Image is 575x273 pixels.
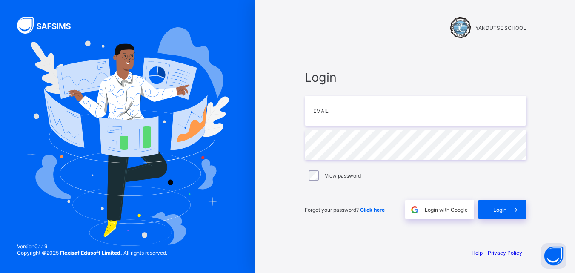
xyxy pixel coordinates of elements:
label: View password [325,172,361,179]
a: Privacy Policy [488,250,522,256]
a: Click here [360,207,385,213]
span: Login [493,207,506,213]
button: Open asap [541,243,566,269]
img: SAFSIMS Logo [17,17,81,34]
img: google.396cfc9801f0270233282035f929180a.svg [410,205,420,215]
span: Version 0.1.19 [17,243,167,250]
span: Login with Google [425,207,468,213]
img: Hero Image [26,27,229,245]
span: Login [305,70,526,85]
span: Forgot your password? [305,207,385,213]
span: Copyright © 2025 All rights reserved. [17,250,167,256]
strong: Flexisaf Edusoft Limited. [60,250,122,256]
span: YANDUTSE SCHOOL [475,25,526,31]
a: Help [472,250,483,256]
